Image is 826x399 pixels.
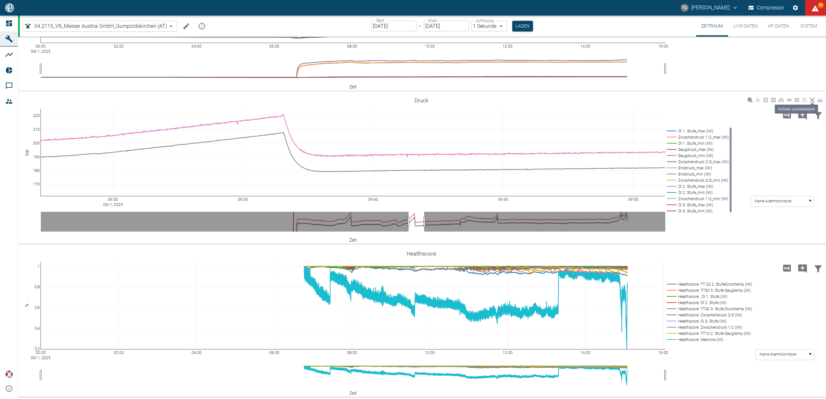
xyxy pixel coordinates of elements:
span: 04.2115_V8_Messer Austria GmbH_Gumpoldskirchen (AT) [34,22,167,30]
p: – [419,22,422,30]
span: 64 [818,2,824,8]
button: thomas.gregoir@neuman-esser.com [680,2,739,14]
button: Kommentar hinzufügen [795,260,810,277]
div: TG [681,4,689,12]
input: DD.MM.YYYY [424,21,469,31]
div: 1 Sekunde [471,21,507,31]
img: Xplore Logo [5,370,13,378]
button: System [794,16,823,37]
button: Zeitraum [696,16,728,37]
text: Keine Alarmkorridore [755,199,792,204]
span: Hohe Auflösung [779,265,795,271]
button: mission info [195,20,208,33]
button: Einstellungen [790,2,801,14]
input: DD.MM.YYYY [372,21,417,31]
button: Compressor [747,2,786,14]
label: Start [376,18,384,23]
label: Ende [428,18,437,23]
button: Daten filtern [810,107,826,123]
label: Auflösung [476,18,494,23]
span: Hohe Auflösung [779,111,795,118]
img: logo [5,3,15,12]
button: Machine bearbeiten [180,20,193,33]
button: Kommentar hinzufügen [795,107,810,123]
button: Laden [512,21,533,31]
button: Daten filtern [810,260,826,277]
button: Live-Daten [728,16,763,37]
text: Keine Alarmkorridore [760,352,797,357]
button: HF-Daten [763,16,794,37]
a: 04.2115_V8_Messer Austria GmbH_Gumpoldskirchen (AT) [24,22,167,30]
